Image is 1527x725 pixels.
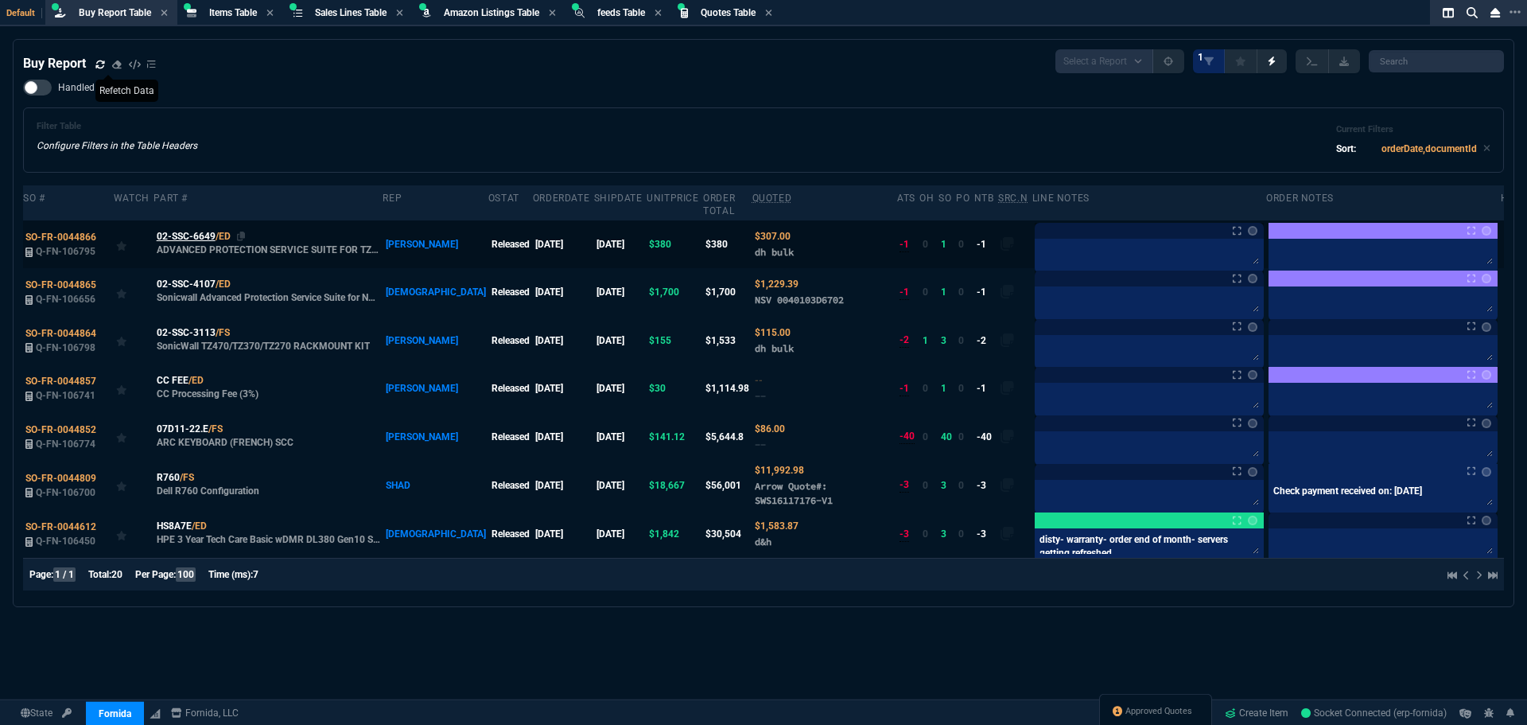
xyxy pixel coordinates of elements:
[157,436,293,449] p: ARC KEYBOARD (FRENCH) SCC
[153,268,383,316] td: Sonicwall Advanced Protection Service Suite for NSV 270 1YR
[703,412,752,460] td: $5,644.8
[116,523,151,545] div: Add to Watchlist
[755,390,766,402] span: --
[703,461,752,510] td: $56,001
[383,510,488,558] td: [DEMOGRAPHIC_DATA]
[176,567,196,582] span: 100
[899,477,909,493] div: -3
[958,528,964,540] span: 0
[703,268,752,316] td: $1,700
[383,220,488,268] td: [PERSON_NAME]
[594,364,647,412] td: [DATE]
[209,7,257,18] span: Items Table
[533,220,594,268] td: [DATE]
[153,461,383,510] td: Dell R760 Configuration
[647,364,703,412] td: $30
[755,246,794,258] span: dh bulk
[157,291,381,304] p: Sonicwall Advanced Protection Service Suite for NSV 270 1YR
[383,364,488,412] td: [PERSON_NAME]
[192,519,207,533] a: /ED
[958,239,964,250] span: 0
[755,327,791,338] span: Quoted Cost
[1125,705,1192,718] span: Approved Quotes
[166,706,243,720] a: msbcCompanyName
[703,220,752,268] td: $380
[755,536,771,548] span: d&h
[36,390,95,401] span: Q-FN-106741
[25,473,96,484] span: SO-FR-0044809
[157,325,216,340] span: 02-SSC-3113
[36,294,95,305] span: Q-FN-106656
[153,510,383,558] td: HPE 3 Year Tech Care Basic wDMR DL380 Gen10 Service
[383,268,488,316] td: [DEMOGRAPHIC_DATA]
[36,342,95,353] span: Q-FN-106798
[157,388,258,400] p: CC Processing Fee (3%)
[6,8,42,18] span: Default
[647,268,703,316] td: $1,700
[25,376,96,387] span: SO-FR-0044857
[37,138,197,153] p: Configure Filters in the Table Headers
[208,422,223,436] a: /FS
[899,381,909,396] div: -1
[383,192,402,205] div: Rep
[153,192,188,205] div: Part #
[157,244,381,256] p: ADVANCED PROTECTION SERVICE SUITE FOR TZ270 1YR-LICENSE
[919,192,934,205] div: OH
[114,192,150,205] div: Watch
[157,373,188,388] span: CC FEE
[116,377,151,400] div: Add to Watchlist
[111,569,122,580] span: 20
[958,335,964,346] span: 0
[594,192,643,205] div: shipDate
[974,220,998,268] td: -1
[153,364,383,412] td: CC Processing Fee (3%)
[157,533,381,546] p: HPE 3 Year Tech Care Basic wDMR DL380 Gen10 Service
[923,480,928,491] span: 0
[180,470,194,485] a: /FS
[533,461,594,510] td: [DATE]
[703,317,752,364] td: $1,533
[755,520,798,532] span: Quoted Cost
[53,567,76,582] span: 1 / 1
[153,317,383,364] td: SonicWall TZ470/TZ370/TZ270 RACKMOUNT KIT
[701,7,756,18] span: Quotes Table
[755,294,844,306] span: NSV 0040103D6702
[755,231,791,242] span: Quoted Cost
[958,383,964,394] span: 0
[23,192,45,205] div: SO #
[488,461,533,510] td: Released
[923,335,928,346] span: 1
[974,268,998,316] td: -1
[533,364,594,412] td: [DATE]
[37,121,197,132] h6: Filter Table
[974,317,998,364] td: -2
[655,7,662,20] nx-icon: Close Tab
[647,510,703,558] td: $1,842
[157,470,180,485] span: R760
[1266,192,1334,205] div: Order Notes
[938,192,951,205] div: SO
[36,439,95,450] span: Q-FN-106774
[157,485,259,497] p: Dell R760 Configuration
[36,536,95,547] span: Q-FN-106450
[1484,3,1506,22] nx-icon: Close Workbench
[36,487,95,498] span: Q-FN-106700
[647,461,703,510] td: $18,667
[216,277,231,291] a: /ED
[594,268,647,316] td: [DATE]
[958,480,964,491] span: 0
[1336,142,1356,156] p: Sort:
[703,510,752,558] td: $30,504
[703,192,748,217] div: Order Total
[1301,706,1447,720] a: gD2bxofBrmYKmJPpAACx
[1336,124,1490,135] h6: Current Filters
[157,229,216,244] span: 02-SSC-6649
[157,519,192,533] span: HS8A7E
[899,285,909,300] div: -1
[253,569,258,580] span: 7
[25,279,96,290] span: SO-FR-0044865
[1198,51,1203,64] span: 1
[488,317,533,364] td: Released
[938,220,956,268] td: 1
[533,510,594,558] td: [DATE]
